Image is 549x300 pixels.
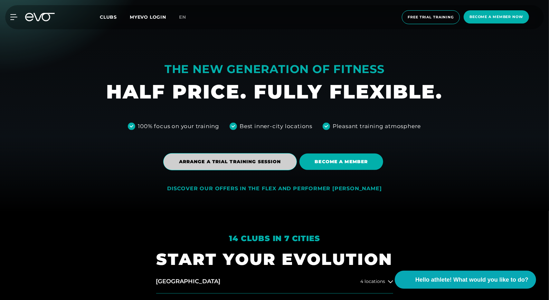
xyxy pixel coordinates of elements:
a: Clubs [100,14,130,20]
a: Become a member now [462,10,531,24]
font: [GEOGRAPHIC_DATA] [156,278,221,285]
font: Best inner-city locations [240,123,312,129]
font: 100% focus on your training [138,123,219,129]
font: DISCOVER OUR OFFERS IN THE FLEX AND PERFORMER [PERSON_NAME] [167,185,382,192]
a: MYEVO LOGIN [130,14,166,20]
a: BECOME A MEMBER [299,149,386,175]
a: en [179,14,194,21]
font: locations [365,278,385,284]
font: START YOUR EVOLUTION [156,249,393,269]
font: Clubs [100,14,117,20]
a: Free trial training [400,10,462,24]
font: HALF PRICE. FULLY FLEXIBLE. [107,80,443,103]
button: Hello athlete! What would you like to do? [395,271,536,289]
font: Free trial training [408,15,454,19]
a: ARRANGE A TRIAL TRAINING SESSION [163,148,299,175]
font: ARRANGE A TRIAL TRAINING SESSION [179,159,281,164]
font: THE NEW GENERATION OF FITNESS [165,62,384,76]
font: 14 clubs in 7 cities [229,234,320,243]
font: Hello athlete! What would you like to do? [415,277,528,283]
font: Become a member now [469,14,523,19]
font: 4 [361,278,364,284]
font: BECOME A MEMBER [315,159,368,164]
font: Pleasant training atmosphere [333,123,421,129]
button: [GEOGRAPHIC_DATA]4 locations [156,270,393,294]
font: en [179,14,186,20]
